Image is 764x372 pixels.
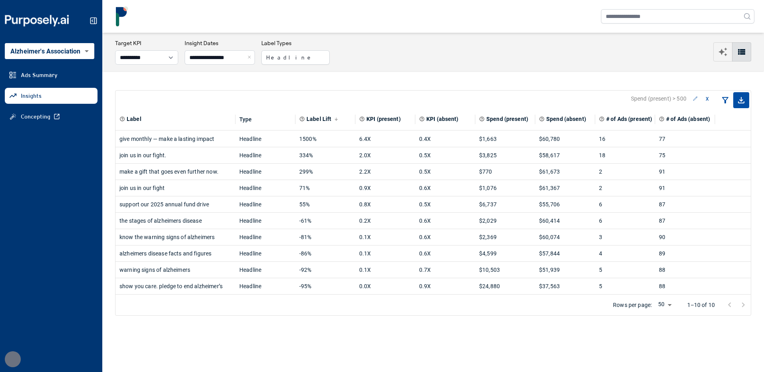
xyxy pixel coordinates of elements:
[539,180,591,196] div: $61,367
[115,39,178,47] h3: Target KPI
[539,116,545,122] svg: Total spend on all ads where label is absent
[599,147,651,163] div: 18
[479,147,531,163] div: $3,825
[119,131,231,147] div: give monthly — make a lasting impact
[359,229,411,245] div: 0.1X
[21,71,58,79] span: Ads Summary
[239,164,291,180] div: Headline
[239,147,291,163] div: Headline
[239,245,291,261] div: Headline
[119,147,231,163] div: join us in our fight.
[112,6,132,26] img: logo
[599,116,605,122] svg: Total number of ads where label is present
[261,39,330,47] h3: Label Types
[359,116,365,122] svg: Aggregate KPI value of all ads where label is present
[659,229,711,245] div: 90
[479,245,531,261] div: $4,599
[119,213,231,229] div: the stages of alzheimers disease
[5,109,97,125] a: Concepting
[359,196,411,212] div: 0.8X
[261,50,330,65] button: Headline
[419,229,471,245] div: 0.6X
[704,92,710,105] button: x
[479,180,531,196] div: $1,076
[659,196,711,212] div: 87
[119,229,231,245] div: know the warning signs of alzheimers
[185,39,255,47] h3: Insight Dates
[659,116,665,122] svg: Total number of ads where label is absent
[21,113,50,121] span: Concepting
[599,245,651,261] div: 4
[733,92,749,108] span: Export as CSV
[539,196,591,212] div: $55,706
[359,131,411,147] div: 6.4X
[687,301,715,309] p: 1–10 of 10
[479,196,531,212] div: $6,737
[539,245,591,261] div: $57,844
[479,278,531,294] div: $24,880
[599,196,651,212] div: 6
[119,116,125,122] svg: Element or component part of the ad
[419,131,471,147] div: 0.4X
[479,164,531,180] div: $770
[419,245,471,261] div: 0.6X
[119,245,231,261] div: alzheimers disease facts and figures
[359,164,411,180] div: 2.2X
[119,278,231,294] div: show you care. pledge to end alzheimer’s
[119,180,231,196] div: join us in our fight
[599,262,651,278] div: 5
[599,180,651,196] div: 2
[359,278,411,294] div: 0.0X
[659,262,711,278] div: 88
[426,115,459,123] span: KPI (absent)
[659,213,711,229] div: 87
[239,116,252,123] div: Type
[239,262,291,278] div: Headline
[299,180,351,196] div: 71%
[5,43,94,59] div: Alzheimer's Association
[659,278,711,294] div: 88
[479,131,531,147] div: $1,663
[539,229,591,245] div: $60,074
[366,115,401,123] span: KPI (present)
[359,147,411,163] div: 2.0X
[419,164,471,180] div: 0.5X
[659,147,711,163] div: 75
[246,50,255,65] button: Close
[299,229,351,245] div: -81%
[299,262,351,278] div: -92%
[599,164,651,180] div: 2
[419,213,471,229] div: 0.6X
[659,245,711,261] div: 89
[631,95,686,103] span: Spend (present) > 500
[239,131,291,147] div: Headline
[539,131,591,147] div: $60,780
[119,164,231,180] div: make a gift that goes even further now.
[606,115,652,123] span: # of Ads (present)
[299,278,351,294] div: -95%
[299,213,351,229] div: -61%
[479,213,531,229] div: $2,029
[119,196,231,212] div: support our 2025 annual fund drive
[332,115,340,123] button: Sort
[419,180,471,196] div: 0.6X
[299,245,351,261] div: -86%
[299,147,351,163] div: 334%
[655,300,674,310] div: 50
[419,278,471,294] div: 0.9X
[613,301,652,309] p: Rows per page:
[239,196,291,212] div: Headline
[486,115,528,123] span: Spend (present)
[21,92,42,100] span: Insights
[239,278,291,294] div: Headline
[419,116,425,122] svg: Aggregate KPI value of all ads where label is absent
[299,131,351,147] div: 1500%
[599,131,651,147] div: 16
[546,115,586,123] span: Spend (absent)
[239,180,291,196] div: Headline
[419,262,471,278] div: 0.7X
[239,229,291,245] div: Headline
[299,164,351,180] div: 299%
[359,213,411,229] div: 0.2X
[659,164,711,180] div: 91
